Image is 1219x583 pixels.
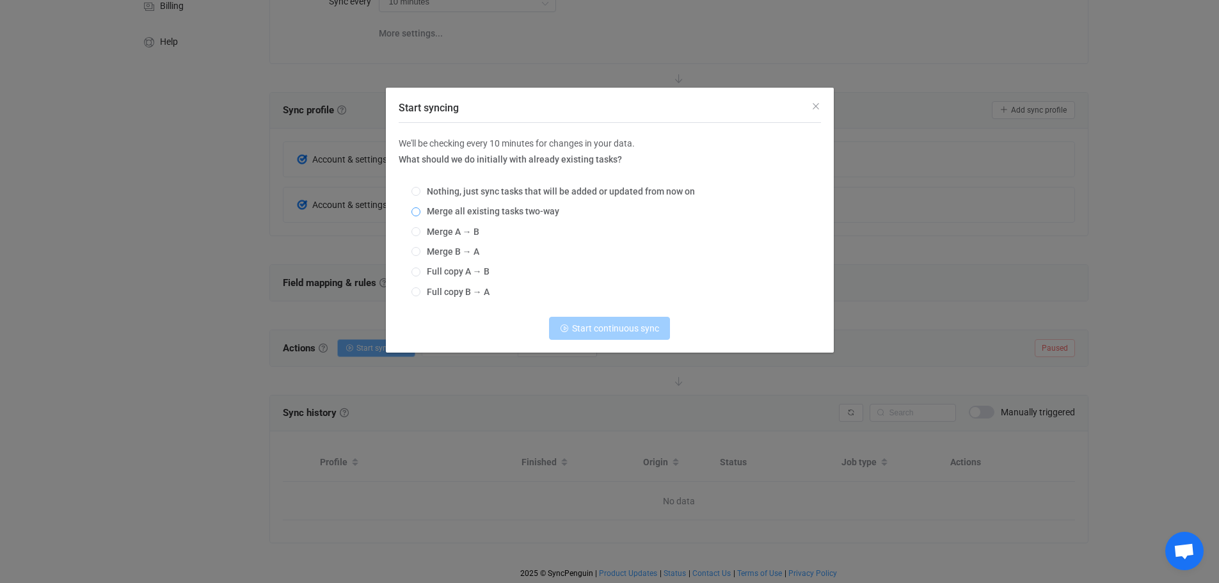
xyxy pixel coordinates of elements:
[399,138,635,148] span: We'll be checking every 10 minutes for changes in your data.
[399,154,622,164] span: What should we do initially with already existing tasks?
[420,227,479,237] span: Merge A → B
[572,323,659,333] span: Start continuous sync
[386,88,834,353] div: Start syncing
[420,206,559,216] span: Merge all existing tasks two-way
[420,266,490,276] span: Full copy A → B
[399,102,459,114] span: Start syncing
[549,317,670,340] button: Start continuous sync
[1165,532,1204,570] a: Open chat
[811,100,821,113] button: Close
[420,186,695,196] span: Nothing, just sync tasks that will be added or updated from now on
[420,246,479,257] span: Merge B → A
[420,287,490,297] span: Full copy B → A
